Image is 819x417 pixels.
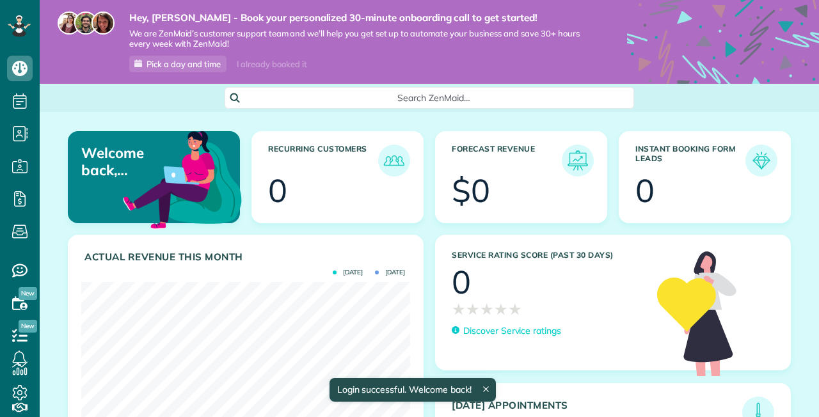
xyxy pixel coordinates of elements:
[74,12,97,35] img: jorge-587dff0eeaa6aab1f244e6dc62b8924c3b6ad411094392a53c71c6c4a576187d.jpg
[268,175,287,207] div: 0
[565,148,591,173] img: icon_forecast_revenue-8c13a41c7ed35a8dcfafea3cbb826a0462acb37728057bba2d056411b612bbbe.png
[480,298,494,320] span: ★
[635,175,655,207] div: 0
[120,116,244,240] img: dashboard_welcome-42a62b7d889689a78055ac9021e634bf52bae3f8056760290aed330b23ab8690.png
[19,287,37,300] span: New
[147,59,221,69] span: Pick a day and time
[452,324,561,338] a: Discover Service ratings
[463,324,561,338] p: Discover Service ratings
[19,320,37,333] span: New
[58,12,81,35] img: maria-72a9807cf96188c08ef61303f053569d2e2a8a1cde33d635c8a3ac13582a053d.jpg
[452,175,490,207] div: $0
[333,269,363,276] span: [DATE]
[91,12,115,35] img: michelle-19f622bdf1676172e81f8f8fba1fb50e276960ebfe0243fe18214015130c80e4.jpg
[452,266,471,298] div: 0
[635,145,745,177] h3: Instant Booking Form Leads
[129,12,589,24] strong: Hey, [PERSON_NAME] - Book your personalized 30-minute onboarding call to get started!
[375,269,405,276] span: [DATE]
[129,28,589,50] span: We are ZenMaid’s customer support team and we’ll help you get set up to automate your business an...
[494,298,508,320] span: ★
[84,251,410,263] h3: Actual Revenue this month
[329,378,495,402] div: Login successful. Welcome back!
[466,298,480,320] span: ★
[268,145,378,177] h3: Recurring Customers
[452,298,466,320] span: ★
[381,148,407,173] img: icon_recurring_customers-cf858462ba22bcd05b5a5880d41d6543d210077de5bb9ebc9590e49fd87d84ed.png
[129,56,227,72] a: Pick a day and time
[229,56,314,72] div: I already booked it
[749,148,774,173] img: icon_form_leads-04211a6a04a5b2264e4ee56bc0799ec3eb69b7e499cbb523a139df1d13a81ae0.png
[508,298,522,320] span: ★
[81,145,183,178] p: Welcome back, [PERSON_NAME]!
[452,145,562,177] h3: Forecast Revenue
[452,251,644,260] h3: Service Rating score (past 30 days)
